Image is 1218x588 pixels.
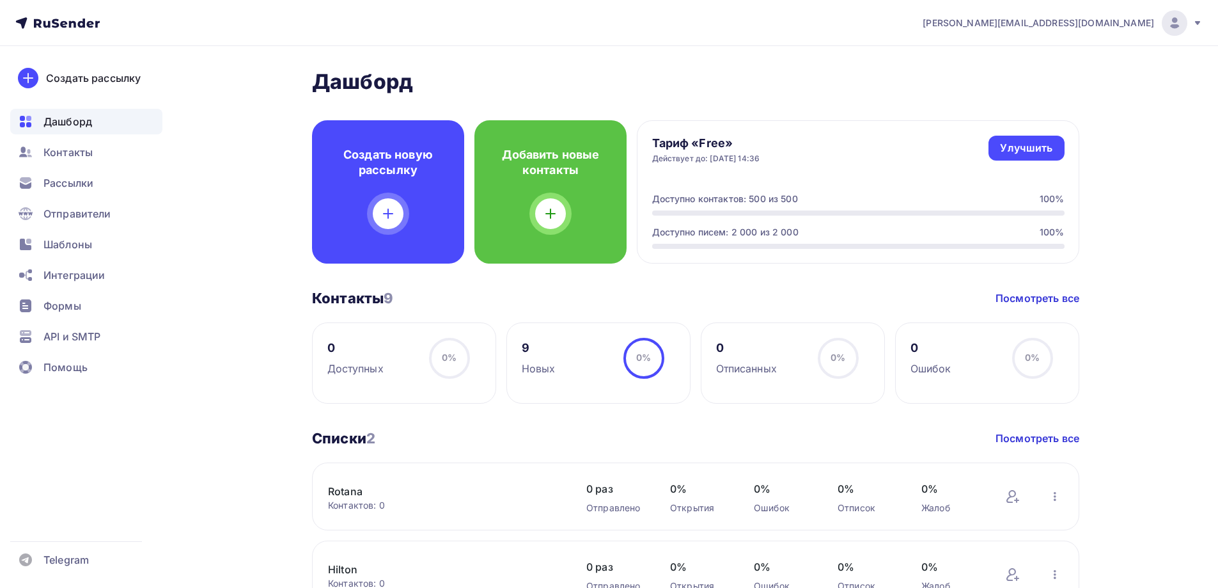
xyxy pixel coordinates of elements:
div: Доступных [327,361,384,376]
a: Контакты [10,139,162,165]
div: 9 [522,340,556,356]
span: 0% [921,481,980,497]
span: 0% [838,481,896,497]
div: 100% [1040,193,1065,205]
div: Действует до: [DATE] 14:36 [652,154,760,164]
span: Рассылки [43,175,93,191]
span: 0% [670,559,728,575]
h4: Добавить новые контакты [495,147,606,178]
a: Рассылки [10,170,162,196]
span: 0% [754,481,812,497]
a: Дашборд [10,109,162,134]
div: Доступно писем: 2 000 из 2 000 [652,226,799,239]
div: Жалоб [921,502,980,514]
span: Шаблоны [43,237,92,252]
span: 0% [670,481,728,497]
span: 9 [384,290,393,306]
a: [PERSON_NAME][EMAIL_ADDRESS][DOMAIN_NAME] [923,10,1203,36]
a: Rotana [328,484,545,499]
h2: Дашборд [312,69,1079,95]
a: Посмотреть все [995,431,1079,446]
div: Контактов: 0 [328,499,561,512]
span: Помощь [43,360,88,375]
span: Контакты [43,145,93,160]
a: Hilton [328,562,545,577]
span: Формы [43,298,81,314]
div: Создать рассылку [46,70,141,86]
span: 0% [921,559,980,575]
div: 100% [1040,226,1065,239]
span: Интеграции [43,267,105,283]
div: Ошибок [754,502,812,514]
div: Улучшить [1000,141,1052,155]
span: 0% [1025,352,1040,363]
span: API и SMTP [43,329,100,344]
div: Доступно контактов: 500 из 500 [652,193,798,205]
h4: Тариф «Free» [652,136,760,151]
div: 0 [716,340,777,356]
div: 0 [327,340,384,356]
span: Отправители [43,206,111,221]
h4: Создать новую рассылку [332,147,444,178]
a: Формы [10,293,162,319]
span: 0% [838,559,896,575]
span: Telegram [43,552,89,568]
h3: Контакты [312,289,393,307]
a: Посмотреть все [995,290,1079,306]
span: Дашборд [43,114,92,129]
div: Открытия [670,502,728,514]
span: 0% [442,352,457,363]
div: Отправлено [586,502,644,514]
span: 2 [366,430,375,447]
div: Новых [522,361,556,376]
div: 0 [910,340,951,356]
span: 0 раз [586,481,644,497]
a: Отправители [10,201,162,226]
div: Ошибок [910,361,951,376]
a: Шаблоны [10,232,162,257]
span: 0% [636,352,651,363]
div: Отписанных [716,361,777,376]
div: Отписок [838,502,896,514]
h3: Списки [312,429,375,447]
span: [PERSON_NAME][EMAIL_ADDRESS][DOMAIN_NAME] [923,17,1154,29]
span: 0% [754,559,812,575]
span: 0% [831,352,845,363]
span: 0 раз [586,559,644,575]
